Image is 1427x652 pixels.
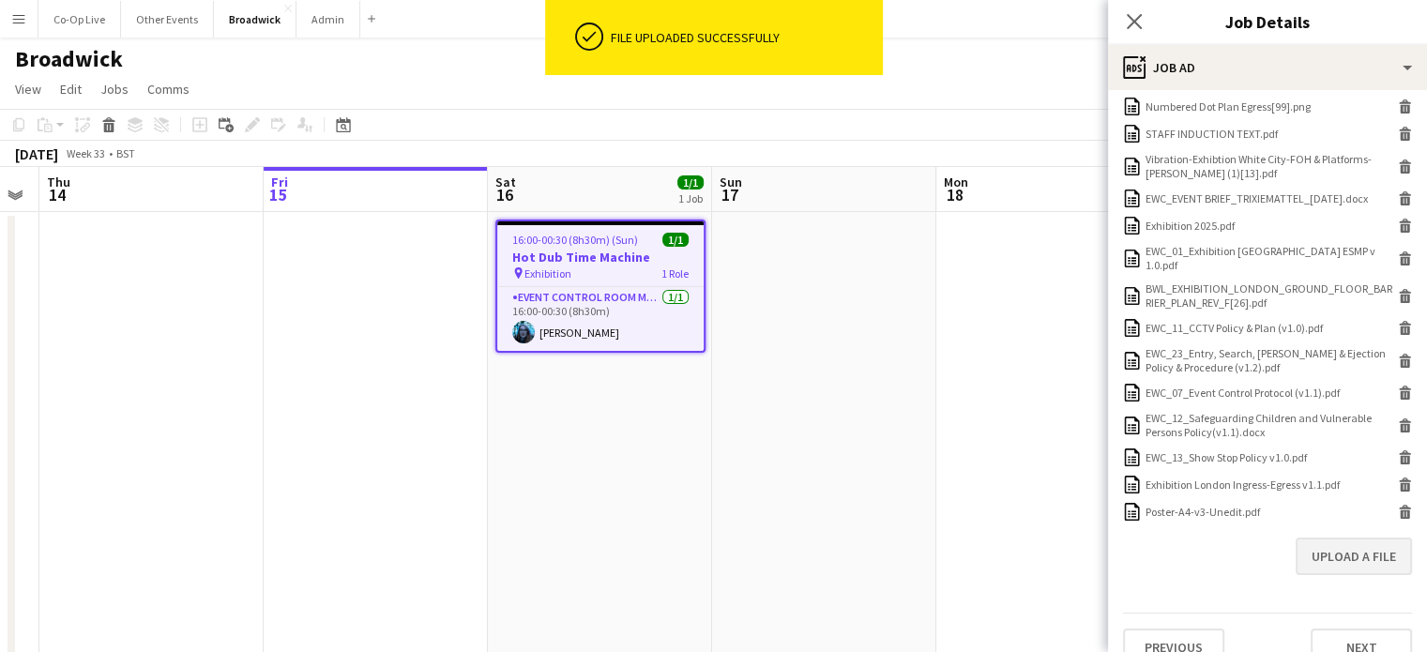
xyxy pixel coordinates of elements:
[661,266,689,281] span: 1 Role
[717,184,742,205] span: 17
[944,174,968,190] span: Mon
[1146,191,1368,205] div: EWC_EVENT BRIEF_TRIXIEMATTEL_04TH JULY 2025.docx
[1108,45,1427,90] div: Job Ad
[1146,321,1323,335] div: EWC_11_CCTV Policy & Plan (v1.0).pdf
[147,81,190,98] span: Comms
[1146,505,1260,519] div: Poster-A4-v3-Unedit.pdf
[1146,346,1393,374] div: EWC_23_Entry, Search, Refusal & Ejection Policy & Procedure (v1.2).pdf
[1146,152,1393,180] div: Vibration-Exhibtion White City-FOH & Platforms-George (1)[13].pdf
[214,1,296,38] button: Broadwick
[1146,386,1340,400] div: EWC_07_Event Control Protocol (v1.1).pdf
[93,77,136,101] a: Jobs
[38,1,121,38] button: Co-Op Live
[1146,244,1393,272] div: EWC_01_Exhibition London ESMP v 1.0.pdf
[8,77,49,101] a: View
[677,175,704,190] span: 1/1
[662,233,689,247] span: 1/1
[497,287,704,351] app-card-role: Event Control Room Manager1/116:00-00:30 (8h30m)[PERSON_NAME]
[497,249,704,265] h3: Hot Dub Time Machine
[611,29,875,46] div: File uploaded successfully
[493,184,516,205] span: 16
[1146,99,1311,114] div: Numbered Dot Plan Egress[99].png
[62,146,109,160] span: Week 33
[53,77,89,101] a: Edit
[495,174,516,190] span: Sat
[1146,281,1393,310] div: BWL_EXHIBITION_LONDON_GROUND_FLOOR_BARRIER_PLAN_REV_F[26].pdf
[100,81,129,98] span: Jobs
[44,184,70,205] span: 14
[1146,478,1340,492] div: Exhibition London Ingress-Egress v1.1.pdf
[720,174,742,190] span: Sun
[1146,219,1235,233] div: Exhibition 2025.pdf
[116,146,135,160] div: BST
[15,144,58,163] div: [DATE]
[1146,450,1307,464] div: EWC_13_Show Stop Policy v1.0.pdf
[1146,127,1278,141] div: STAFF INDUCTION TEXT.pdf
[268,184,288,205] span: 15
[1296,538,1412,575] button: Upload a file
[524,266,571,281] span: Exhibition
[495,220,706,353] app-job-card: 16:00-00:30 (8h30m) (Sun)1/1Hot Dub Time Machine Exhibition1 RoleEvent Control Room Manager1/116:...
[140,77,197,101] a: Comms
[678,191,703,205] div: 1 Job
[296,1,360,38] button: Admin
[47,174,70,190] span: Thu
[1146,411,1393,439] div: EWC_12_Safeguarding Children and Vulnerable Persons Policy(v1.1).docx
[15,81,41,98] span: View
[15,45,123,73] h1: Broadwick
[271,174,288,190] span: Fri
[512,233,638,247] span: 16:00-00:30 (8h30m) (Sun)
[60,81,82,98] span: Edit
[1108,9,1427,34] h3: Job Details
[121,1,214,38] button: Other Events
[941,184,968,205] span: 18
